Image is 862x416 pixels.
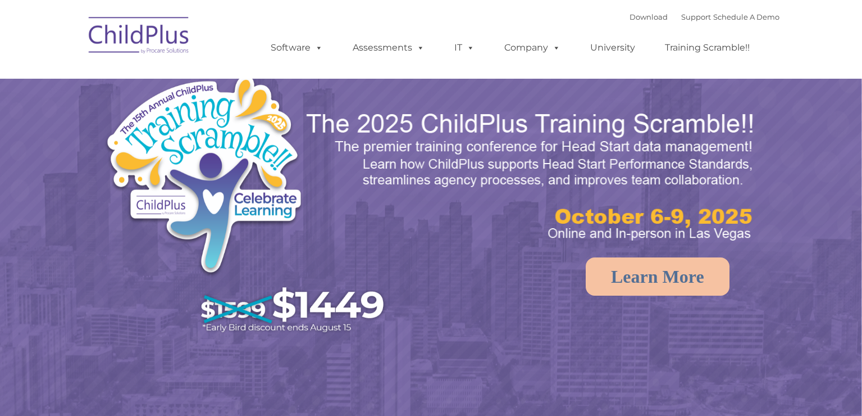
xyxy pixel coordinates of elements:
[630,12,668,21] a: Download
[630,12,779,21] font: |
[654,37,761,59] a: Training Scramble!!
[83,9,195,65] img: ChildPlus by Procare Solutions
[713,12,779,21] a: Schedule A Demo
[586,257,729,296] a: Learn More
[681,12,711,21] a: Support
[259,37,334,59] a: Software
[493,37,572,59] a: Company
[443,37,486,59] a: IT
[579,37,646,59] a: University
[341,37,436,59] a: Assessments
